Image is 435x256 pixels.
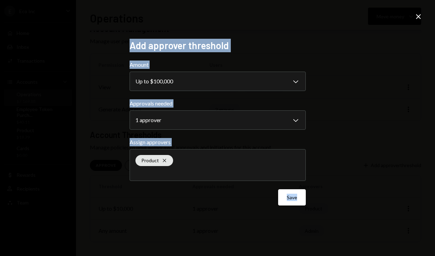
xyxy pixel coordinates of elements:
[135,155,173,166] div: Product
[130,99,306,108] label: Approvals needed
[278,189,306,205] button: Save
[130,39,306,52] h2: Add approver threshold
[130,61,306,69] label: Amount
[130,138,306,146] label: Assign approvers
[130,72,306,91] button: Amount
[130,110,306,130] button: Approvals needed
